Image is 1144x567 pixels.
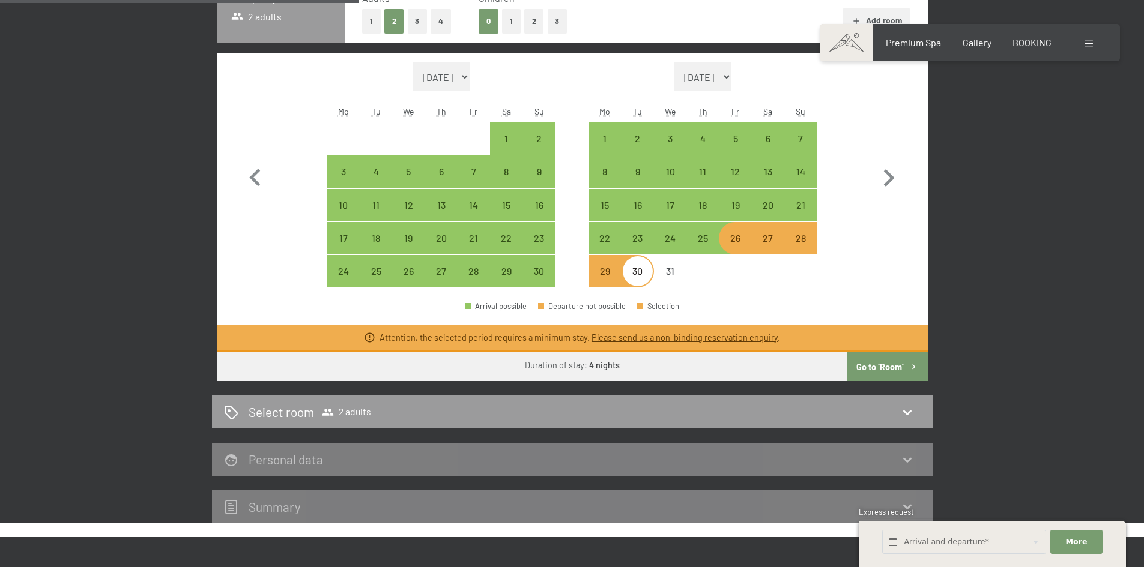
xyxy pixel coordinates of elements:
div: Arrival possible [719,155,751,188]
div: 11 [361,200,391,230]
div: 11 [688,167,718,197]
div: 19 [393,233,423,263]
div: Arrival possible [784,122,817,155]
div: 13 [426,200,456,230]
span: Express request [859,507,914,517]
abbr: Tuesday [372,106,381,116]
div: Mon Nov 24 2025 [327,255,360,287]
span: BOOKING [1012,37,1052,48]
div: Mon Dec 22 2025 [589,222,621,254]
div: 24 [328,266,359,296]
div: Wed Nov 19 2025 [392,222,425,254]
div: Arrival possible [360,155,392,188]
div: 7 [785,134,816,164]
div: Arrival possible [654,155,686,188]
div: Fri Nov 28 2025 [458,255,490,287]
div: Arrival possible [752,189,784,221]
div: 19 [720,200,750,230]
button: Next month [871,62,906,288]
div: Arrival possible [654,189,686,221]
div: Thu Dec 11 2025 [686,155,719,188]
div: Arrival possible [654,122,686,155]
div: 28 [785,233,816,263]
a: Premium Spa [886,37,941,48]
div: Arrival possible [622,222,654,254]
div: Tue Dec 16 2025 [622,189,654,221]
button: 1 [362,9,381,34]
div: 7 [459,167,489,197]
div: 5 [393,167,423,197]
div: 29 [590,266,620,296]
div: 26 [393,266,423,296]
div: Arrival possible [654,222,686,254]
div: 29 [491,266,521,296]
span: Gallery [963,37,991,48]
div: 3 [655,134,685,164]
div: Arrival possible [686,222,719,254]
abbr: Thursday [698,106,707,116]
div: Fri Dec 05 2025 [719,122,751,155]
div: Arrival possible [784,189,817,221]
div: 5 [720,134,750,164]
div: 16 [524,200,554,230]
div: 23 [623,233,653,263]
div: Wed Dec 17 2025 [654,189,686,221]
div: Arrival possible [719,222,751,254]
div: Arrival possible [327,255,360,287]
div: Sun Dec 28 2025 [784,222,817,254]
div: Fri Nov 07 2025 [458,155,490,188]
div: Arrival possible [522,122,555,155]
abbr: Sunday [534,106,544,116]
div: Arrival possible [686,155,719,188]
div: 9 [524,167,554,197]
div: Fri Dec 26 2025 [719,222,751,254]
div: Arrival possible [686,122,719,155]
div: 1 [590,134,620,164]
div: Thu Dec 04 2025 [686,122,719,155]
div: Fri Nov 21 2025 [458,222,490,254]
div: Arrival possible [490,255,522,287]
div: Sun Dec 21 2025 [784,189,817,221]
div: Wed Dec 10 2025 [654,155,686,188]
div: Sat Dec 27 2025 [752,222,784,254]
span: 2 adults [322,406,371,418]
div: 6 [426,167,456,197]
div: Sat Nov 01 2025 [490,122,522,155]
div: Sat Nov 22 2025 [490,222,522,254]
div: Sun Nov 16 2025 [522,189,555,221]
div: Arrival possible [458,255,490,287]
div: Arrival possible [327,189,360,221]
div: Tue Nov 04 2025 [360,155,392,188]
abbr: Saturday [502,106,511,116]
div: Arrival not possible [752,222,784,254]
div: Arrival possible [719,189,751,221]
div: 14 [459,200,489,230]
div: Sun Nov 23 2025 [522,222,555,254]
div: 27 [426,266,456,296]
h2: Summary [249,499,301,514]
div: Arrival possible [425,189,458,221]
div: Arrival possible [327,155,360,188]
div: Arrival possible [522,255,555,287]
div: Thu Nov 27 2025 [425,255,458,287]
button: 3 [548,9,567,34]
div: Mon Nov 10 2025 [327,189,360,221]
div: Wed Nov 12 2025 [392,189,425,221]
div: Arrival possible [622,122,654,155]
div: 9 [623,167,653,197]
div: Mon Dec 08 2025 [589,155,621,188]
div: 17 [655,200,685,230]
div: Sun Nov 30 2025 [522,255,555,287]
h2: Select room [249,403,314,421]
div: Departure not possible [538,302,626,310]
div: 12 [393,200,423,230]
div: 20 [753,200,783,230]
div: Arrival possible [490,155,522,188]
h2: Personal data [249,452,323,467]
div: 22 [491,233,521,263]
div: Arrival possible [589,222,621,254]
div: 16 [623,200,653,230]
div: Arrival possible [490,222,522,254]
div: Wed Nov 26 2025 [392,255,425,287]
div: Attention, the selected period requires a minimum stay. . [380,332,780,344]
